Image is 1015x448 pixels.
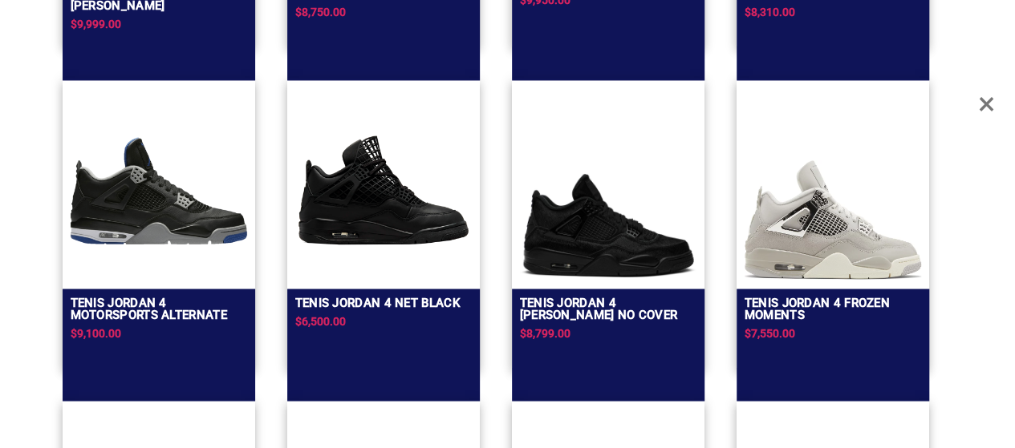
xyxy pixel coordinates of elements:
[745,160,921,278] img: Tenis Jordan 4 Frozen Moments
[978,80,995,128] span: Close Overlay
[71,297,247,321] h2: TENIS JORDAN 4 MOTORSPORTS ALTERNATE
[71,103,247,279] img: TENIS JORDAN 4 MOTORSPORTS ALTERNATE
[520,172,696,279] img: Tenis Jordan 4 Olivia Kim No Cover
[745,297,921,321] h2: Tenis Jordan 4 Frozen Moments
[71,18,121,30] span: $9,999.00
[295,297,460,309] h2: TENIS JORDAN 4 NET BLACK
[745,6,795,18] span: $8,310.00
[745,326,795,339] span: $7,550.00
[520,297,696,321] h2: Tenis Jordan 4 [PERSON_NAME] No Cover
[512,79,704,367] a: Tenis Jordan 4 Olivia Kim No CoverTenis Jordan 4 [PERSON_NAME] No Cover$8,799.00
[295,103,472,279] img: TENIS JORDAN 4 NET BLACK
[295,6,346,18] span: $8,750.00
[71,326,121,339] span: $9,100.00
[295,314,346,327] span: $6,500.00
[287,79,480,367] a: TENIS JORDAN 4 NET BLACKTENIS JORDAN 4 NET BLACK$6,500.00
[63,79,255,367] a: TENIS JORDAN 4 MOTORSPORTS ALTERNATE TENIS JORDAN 4 MOTORSPORTS ALTERNATE$9,100.00
[520,326,570,339] span: $8,799.00
[737,79,929,367] a: Tenis Jordan 4 Frozen MomentsTenis Jordan 4 Frozen Moments$7,550.00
